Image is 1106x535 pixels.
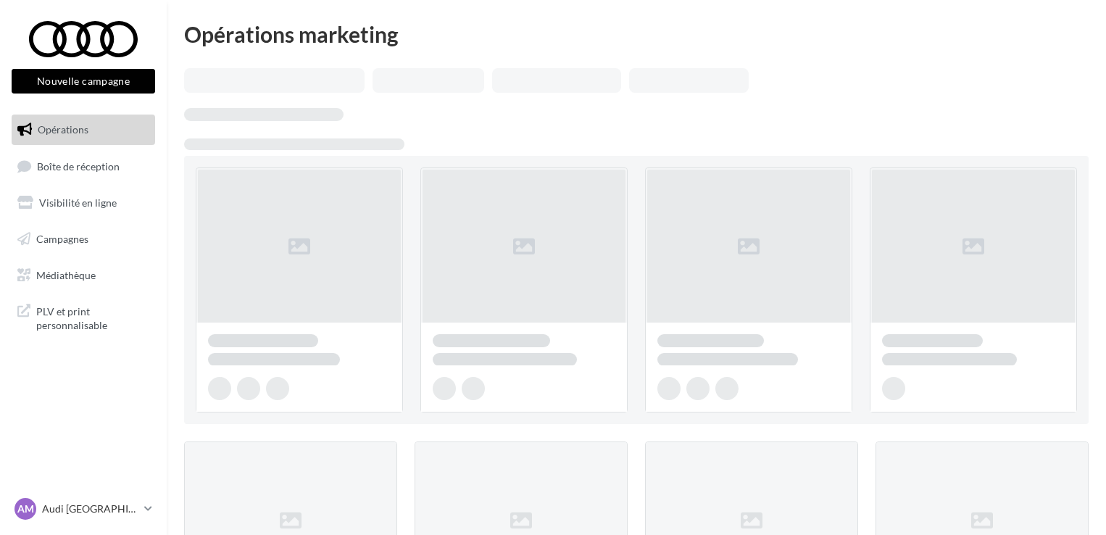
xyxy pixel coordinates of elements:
a: Campagnes [9,224,158,254]
div: Opérations marketing [184,23,1089,45]
a: Visibilité en ligne [9,188,158,218]
p: Audi [GEOGRAPHIC_DATA] [42,502,138,516]
span: Médiathèque [36,268,96,281]
a: Opérations [9,115,158,145]
span: Visibilité en ligne [39,196,117,209]
span: AM [17,502,34,516]
a: PLV et print personnalisable [9,296,158,339]
a: Médiathèque [9,260,158,291]
a: Boîte de réception [9,151,158,182]
span: Boîte de réception [37,159,120,172]
button: Nouvelle campagne [12,69,155,94]
span: Campagnes [36,233,88,245]
span: Opérations [38,123,88,136]
span: PLV et print personnalisable [36,302,149,333]
a: AM Audi [GEOGRAPHIC_DATA] [12,495,155,523]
